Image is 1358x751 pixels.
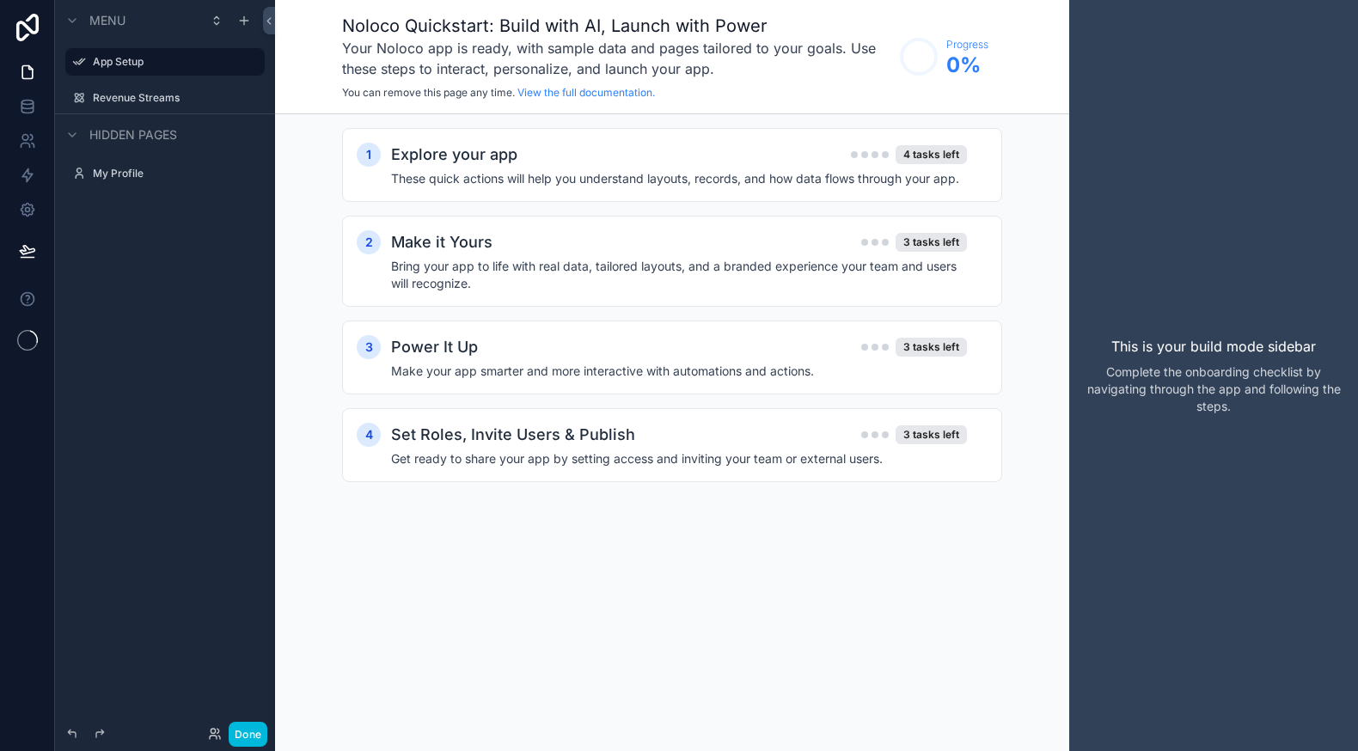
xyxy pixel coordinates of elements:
a: View the full documentation. [517,86,655,99]
div: 3 tasks left [896,338,967,357]
label: App Setup [93,55,254,69]
button: Done [229,722,267,747]
p: Complete the onboarding checklist by navigating through the app and following the steps. [1083,363,1344,415]
span: Progress [946,38,988,52]
h4: Make your app smarter and more interactive with automations and actions. [391,363,967,380]
label: My Profile [93,167,254,180]
h2: Make it Yours [391,230,492,254]
h2: Explore your app [391,143,517,167]
h2: Power It Up [391,335,478,359]
div: 4 [357,423,381,447]
label: Revenue Streams [93,91,254,105]
p: This is your build mode sidebar [1111,336,1316,357]
h1: Noloco Quickstart: Build with AI, Launch with Power [342,14,891,38]
div: scrollable content [275,114,1069,528]
h3: Your Noloco app is ready, with sample data and pages tailored to your goals. Use these steps to i... [342,38,891,79]
span: Hidden pages [89,126,177,143]
span: 0 % [946,52,988,79]
h2: Set Roles, Invite Users & Publish [391,423,635,447]
div: 4 tasks left [896,145,967,164]
h4: Bring your app to life with real data, tailored layouts, and a branded experience your team and u... [391,258,967,292]
span: Menu [89,12,125,29]
div: 3 [357,335,381,359]
div: 3 tasks left [896,233,967,252]
h4: These quick actions will help you understand layouts, records, and how data flows through your app. [391,170,967,187]
div: 3 tasks left [896,425,967,444]
span: You can remove this page any time. [342,86,515,99]
div: 1 [357,143,381,167]
div: 2 [357,230,381,254]
h4: Get ready to share your app by setting access and inviting your team or external users. [391,450,967,467]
